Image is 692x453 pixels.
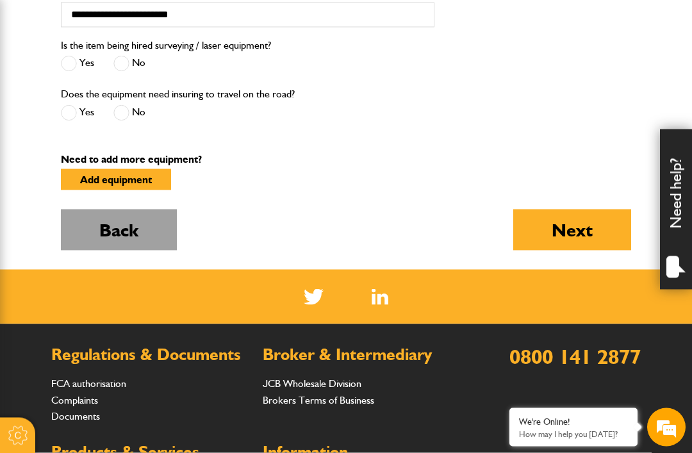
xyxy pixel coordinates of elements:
[660,129,692,290] div: Need help?
[372,289,389,305] img: Linked In
[304,289,324,305] img: Twitter
[519,429,628,439] p: How may I help you today?
[263,377,361,390] a: JCB Wholesale Division
[509,344,641,369] a: 0800 141 2877
[61,40,271,51] label: Is the item being hired surveying / laser equipment?
[61,154,631,165] p: Need to add more equipment?
[51,394,98,406] a: Complaints
[113,105,145,121] label: No
[263,394,374,406] a: Brokers Terms of Business
[51,410,100,422] a: Documents
[263,347,455,363] h2: Broker & Intermediary
[51,377,126,390] a: FCA authorisation
[513,210,631,251] button: Next
[519,416,628,427] div: We're Online!
[61,169,171,190] button: Add equipment
[61,89,295,99] label: Does the equipment need insuring to travel on the road?
[372,289,389,305] a: LinkedIn
[61,56,94,72] label: Yes
[51,347,243,363] h2: Regulations & Documents
[113,56,145,72] label: No
[61,210,177,251] button: Back
[61,105,94,121] label: Yes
